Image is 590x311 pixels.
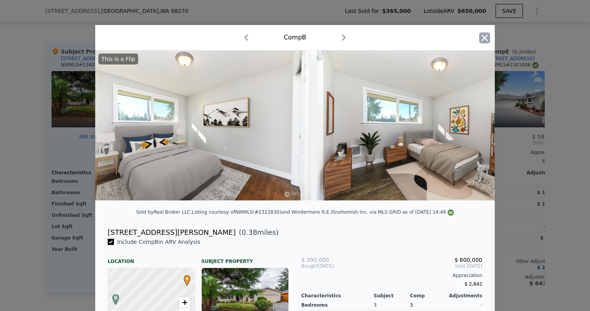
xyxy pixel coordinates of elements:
[374,293,410,299] div: Subject
[362,263,482,269] span: Sold [DATE]
[236,227,279,238] span: ( miles)
[98,54,138,64] div: This is a Flip
[464,281,482,287] span: $ 2,842
[448,209,454,216] img: NWMLS Logo
[301,263,318,269] span: Bought
[446,293,482,299] div: Adjustments
[192,209,454,215] div: Listing courtesy of NWMLS (#2322830) and Windermere R.E./Snohomish Inc. via MLS GRID as of [DATE]...
[446,300,482,310] div: -
[301,293,374,299] div: Characteristics
[301,300,374,310] div: Bedrooms
[284,33,306,42] div: Comp B
[374,300,410,310] div: 3
[410,302,413,308] span: 3
[410,293,446,299] div: Comp
[110,294,121,301] span: B
[136,209,192,215] div: Sold by Real Broker LLC .
[201,252,289,265] div: Subject Property
[108,227,236,238] div: [STREET_ADDRESS][PERSON_NAME]
[108,252,195,265] div: Location
[182,275,187,280] div: •
[182,273,192,284] span: •
[179,297,190,308] a: Zoom in
[114,239,203,245] span: Include Comp B in ARV Analysis
[85,50,311,200] img: Property Img
[242,228,257,236] span: 0.38
[301,257,329,263] span: $ 390,000
[301,272,482,279] div: Appreciation
[317,50,542,200] img: Property Img
[110,294,115,299] div: B
[182,297,187,307] span: +
[455,257,482,263] span: $ 600,000
[301,263,362,269] div: [DATE]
